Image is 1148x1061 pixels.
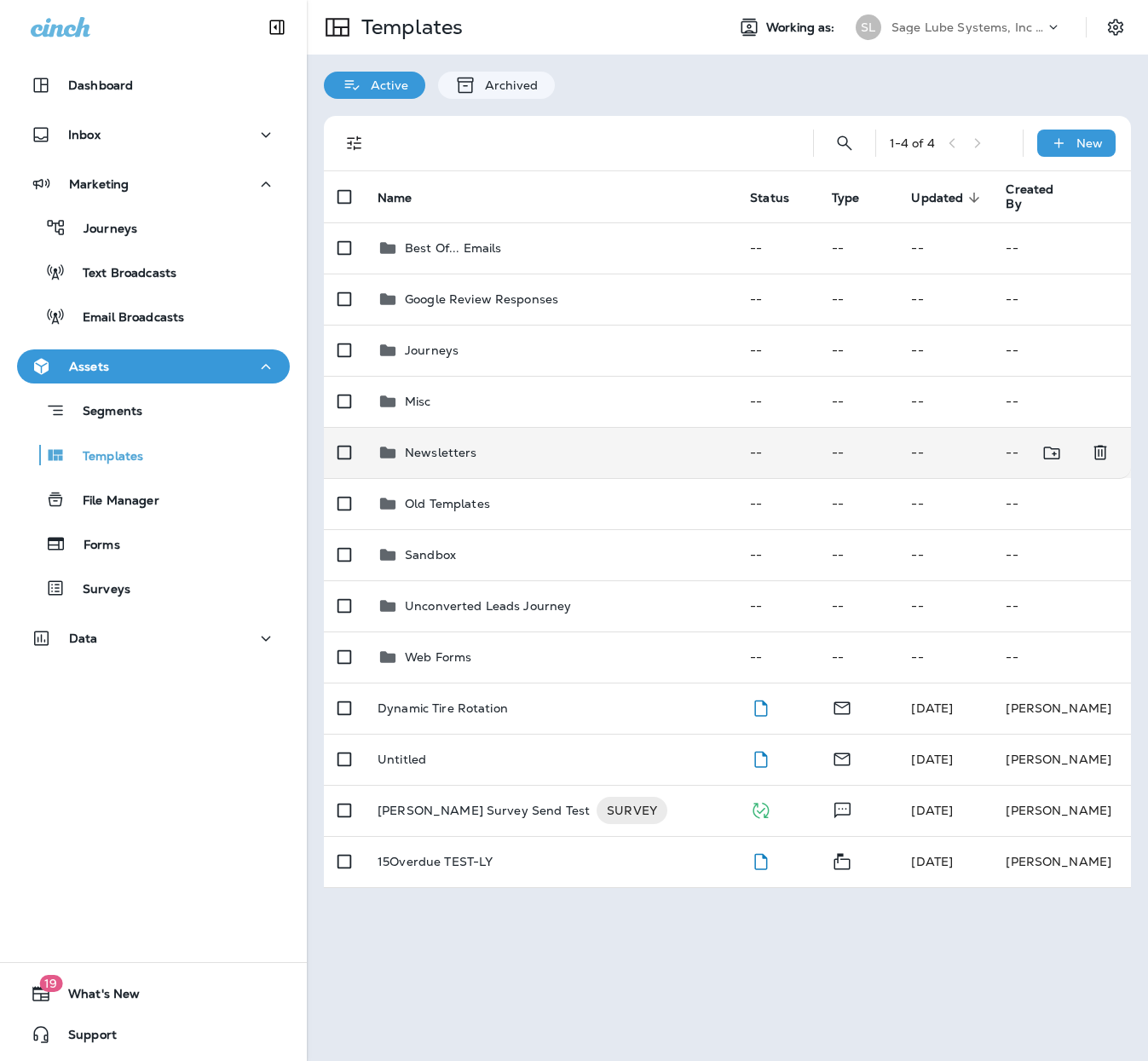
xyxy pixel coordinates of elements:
[832,801,853,816] span: Text
[17,167,290,201] button: Marketing
[378,753,426,766] p: Untitled
[17,526,290,562] button: Forms
[818,427,897,478] td: --
[832,750,852,765] span: Email
[750,191,789,205] span: Status
[992,683,1131,734] td: [PERSON_NAME]
[17,437,290,473] button: Templates
[897,580,992,631] td: --
[66,582,130,598] p: Surveys
[891,20,1045,34] p: Sage Lube Systems, Inc dba LOF Xpress Oil Change
[750,852,771,868] span: Draft
[736,222,818,274] td: --
[832,852,852,868] span: Mailer
[1035,435,1070,470] button: Move to folder
[911,803,953,818] span: Jason Munk
[911,854,953,869] span: Lance Young
[890,136,935,150] div: 1 - 4 of 4
[1006,182,1082,211] span: Created By
[69,360,109,373] p: Assets
[992,376,1131,427] td: --
[736,631,818,683] td: --
[597,802,667,819] span: SURVEY
[828,126,862,160] button: Search Templates
[766,20,839,35] span: Working as:
[378,191,412,205] span: Name
[750,190,811,205] span: Status
[911,752,953,767] span: Jason Munk
[750,750,771,765] span: Draft
[992,785,1131,836] td: [PERSON_NAME]
[362,78,408,92] p: Active
[68,78,133,92] p: Dashboard
[750,801,771,816] span: Published
[736,325,818,376] td: --
[378,797,590,824] p: [PERSON_NAME] Survey Send Test
[1100,12,1131,43] button: Settings
[856,14,881,40] div: SL
[992,580,1131,631] td: --
[378,190,435,205] span: Name
[17,68,290,102] button: Dashboard
[17,621,290,655] button: Data
[818,222,897,274] td: --
[818,325,897,376] td: --
[66,266,176,282] p: Text Broadcasts
[897,325,992,376] td: --
[17,118,290,152] button: Inbox
[69,631,98,645] p: Data
[66,222,137,238] p: Journeys
[736,529,818,580] td: --
[818,529,897,580] td: --
[897,529,992,580] td: --
[476,78,538,92] p: Archived
[911,190,985,205] span: Updated
[378,701,508,715] p: Dynamic Tire Rotation
[1006,182,1059,211] span: Created By
[66,310,184,326] p: Email Broadcasts
[17,349,290,383] button: Assets
[736,274,818,325] td: --
[911,701,953,716] span: Priscilla Valverde
[736,427,818,478] td: --
[992,529,1131,580] td: --
[66,449,143,465] p: Templates
[992,478,1131,529] td: --
[253,10,301,44] button: Collapse Sidebar
[736,580,818,631] td: --
[750,699,771,714] span: Draft
[736,376,818,427] td: --
[832,190,882,205] span: Type
[378,855,493,868] p: 15Overdue TEST-LY
[897,376,992,427] td: --
[818,631,897,683] td: --
[992,631,1131,683] td: --
[66,493,159,510] p: File Manager
[17,977,290,1011] button: 19What's New
[51,987,140,1007] span: What's New
[405,343,459,357] p: Journeys
[992,325,1131,376] td: --
[1083,435,1117,470] button: Delete
[597,797,667,824] div: SURVEY
[405,650,471,664] p: Web Forms
[69,177,129,191] p: Marketing
[992,836,1131,887] td: [PERSON_NAME]
[405,497,490,510] p: Old Templates
[337,126,372,160] button: Filters
[992,427,1088,478] td: --
[818,376,897,427] td: --
[405,241,501,255] p: Best Of... Emails
[17,392,290,429] button: Segments
[736,478,818,529] td: --
[818,478,897,529] td: --
[405,292,558,306] p: Google Review Responses
[66,538,120,554] p: Forms
[17,210,290,245] button: Journeys
[17,298,290,334] button: Email Broadcasts
[832,699,852,714] span: Email
[17,1018,290,1052] button: Support
[897,631,992,683] td: --
[911,191,963,205] span: Updated
[17,570,290,606] button: Surveys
